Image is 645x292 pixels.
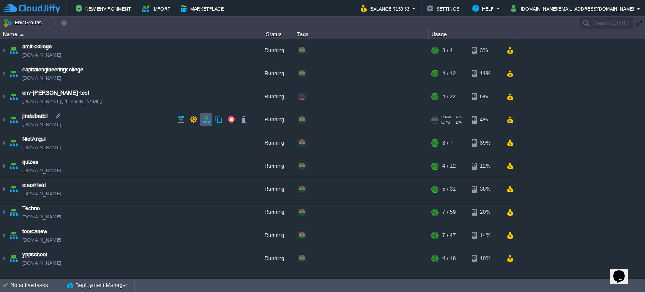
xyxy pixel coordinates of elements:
[8,62,19,85] img: AMDAwAAAACH5BAEAAAAALAAAAAABAAEAAAICRAEAOw==
[252,155,294,177] div: Running
[472,3,496,13] button: Help
[22,97,102,105] a: [DOMAIN_NAME][PERSON_NAME]
[252,85,294,108] div: Running
[8,132,19,154] img: AMDAwAAAACH5BAEAAAAALAAAAAABAAEAAAICRAEAOw==
[253,29,294,39] div: Status
[22,66,83,74] a: capitalengineeringcollege
[181,3,226,13] button: Marketplace
[454,115,462,120] span: 9%
[429,29,518,39] div: Usage
[361,3,412,13] button: Balance ₹159.33
[3,3,60,14] img: CloudJiffy
[252,108,294,131] div: Running
[22,120,61,129] a: [DOMAIN_NAME]
[22,166,61,175] a: [DOMAIN_NAME]
[427,3,462,13] button: Settings
[441,120,450,125] span: CPU
[511,3,637,13] button: [DOMAIN_NAME][EMAIL_ADDRESS][DOMAIN_NAME]
[0,155,7,177] img: AMDAwAAAACH5BAEAAAAALAAAAAABAAEAAAICRAEAOw==
[22,189,61,198] a: [DOMAIN_NAME]
[0,224,7,247] img: AMDAwAAAACH5BAEAAAAALAAAAAABAAEAAAICRAEAOw==
[442,62,456,85] div: 4 / 12
[0,85,7,108] img: AMDAwAAAACH5BAEAAAAALAAAAAABAAEAAAICRAEAOw==
[441,115,451,120] span: RAM
[142,3,173,13] button: Import
[0,201,7,224] img: AMDAwAAAACH5BAEAAAAALAAAAAABAAEAAAICRAEAOw==
[22,236,61,244] a: [DOMAIN_NAME]
[252,247,294,270] div: Running
[472,178,499,200] div: 38%
[22,42,52,51] a: amit-college
[252,201,294,224] div: Running
[22,181,46,189] a: starshield
[295,29,428,39] div: Tags
[472,155,499,177] div: 12%
[472,132,499,154] div: 39%
[252,132,294,154] div: Running
[22,158,38,166] a: quizea
[0,132,7,154] img: AMDAwAAAACH5BAEAAAAALAAAAAABAAEAAAICRAEAOw==
[0,39,7,62] img: AMDAwAAAACH5BAEAAAAALAAAAAABAAEAAAICRAEAOw==
[22,250,47,259] a: yppschool
[22,204,40,213] a: Techno
[10,279,63,292] div: No active tasks
[3,17,45,29] button: Env Groups
[472,247,499,270] div: 10%
[442,85,456,108] div: 4 / 22
[0,62,7,85] img: AMDAwAAAACH5BAEAAAAALAAAAAABAAEAAAICRAEAOw==
[8,247,19,270] img: AMDAwAAAACH5BAEAAAAALAAAAAABAAEAAAICRAEAOw==
[22,112,48,120] a: jindalbarbil
[442,178,456,200] div: 5 / 31
[472,39,499,62] div: 3%
[252,178,294,200] div: Running
[22,213,61,221] a: [DOMAIN_NAME]
[8,224,19,247] img: AMDAwAAAACH5BAEAAAAALAAAAAABAAEAAAICRAEAOw==
[8,39,19,62] img: AMDAwAAAACH5BAEAAAAALAAAAAABAAEAAAICRAEAOw==
[0,247,7,270] img: AMDAwAAAACH5BAEAAAAALAAAAAABAAEAAAICRAEAOw==
[8,108,19,131] img: AMDAwAAAACH5BAEAAAAALAAAAAABAAEAAAICRAEAOw==
[76,3,134,13] button: New Environment
[0,108,7,131] img: AMDAwAAAACH5BAEAAAAALAAAAAABAAEAAAICRAEAOw==
[1,29,252,39] div: Name
[442,39,453,62] div: 3 / 4
[8,201,19,224] img: AMDAwAAAACH5BAEAAAAALAAAAAABAAEAAAICRAEAOw==
[252,224,294,247] div: Running
[8,155,19,177] img: AMDAwAAAACH5BAEAAAAALAAAAAABAAEAAAICRAEAOw==
[0,178,7,200] img: AMDAwAAAACH5BAEAAAAALAAAAAABAAEAAAICRAEAOw==
[442,201,456,224] div: 7 / 59
[472,85,499,108] div: 6%
[610,258,637,284] iframe: chat widget
[442,247,456,270] div: 4 / 18
[67,281,127,289] button: Deployment Manager
[252,62,294,85] div: Running
[8,178,19,200] img: AMDAwAAAACH5BAEAAAAALAAAAAABAAEAAAICRAEAOw==
[22,89,89,97] a: env-[PERSON_NAME]-test
[20,34,24,36] img: AMDAwAAAACH5BAEAAAAALAAAAAABAAEAAAICRAEAOw==
[472,108,499,131] div: 4%
[22,74,61,82] a: [DOMAIN_NAME]
[22,143,61,152] a: [DOMAIN_NAME]
[472,201,499,224] div: 20%
[22,259,61,267] a: [DOMAIN_NAME]
[454,120,462,125] span: 1%
[22,51,61,59] a: [DOMAIN_NAME]
[472,62,499,85] div: 11%
[22,135,46,143] a: NietAngul
[8,85,19,108] img: AMDAwAAAACH5BAEAAAAALAAAAAABAAEAAAICRAEAOw==
[252,39,294,62] div: Running
[442,132,453,154] div: 3 / 7
[442,224,456,247] div: 7 / 47
[472,224,499,247] div: 14%
[442,155,456,177] div: 4 / 12
[22,227,47,236] a: toorosnew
